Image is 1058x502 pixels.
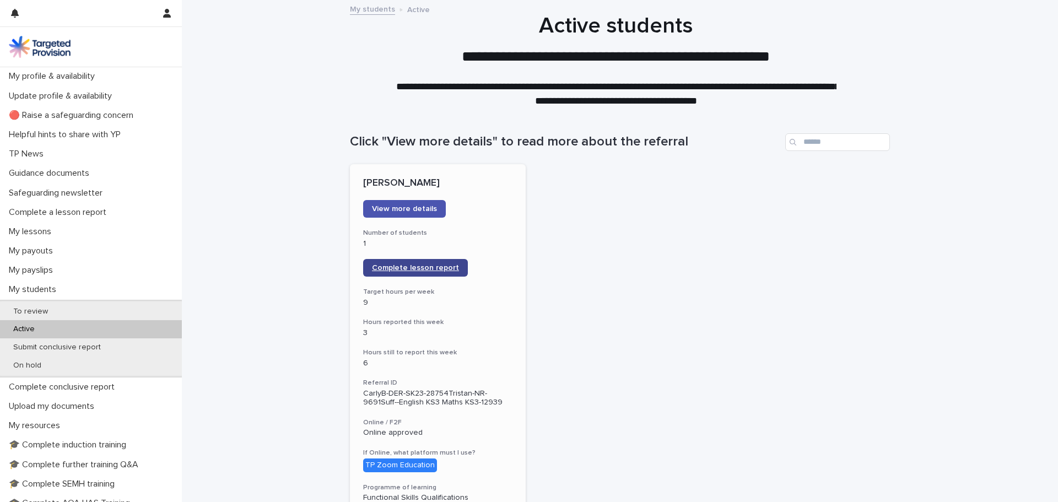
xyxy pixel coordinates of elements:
[4,207,115,218] p: Complete a lesson report
[4,284,65,295] p: My students
[4,168,98,179] p: Guidance documents
[363,229,512,237] h3: Number of students
[4,110,142,121] p: 🔴 Raise a safeguarding concern
[4,91,121,101] p: Update profile & availability
[4,265,62,276] p: My payslips
[350,2,395,15] a: My students
[363,328,512,338] p: 3
[4,71,104,82] p: My profile & availability
[363,418,512,427] h3: Online / F2F
[4,129,129,140] p: Helpful hints to share with YP
[363,177,512,190] p: [PERSON_NAME]
[363,348,512,357] h3: Hours still to report this week
[372,264,459,272] span: Complete lesson report
[4,246,62,256] p: My payouts
[346,13,886,39] h1: Active students
[363,200,446,218] a: View more details
[4,420,69,431] p: My resources
[4,149,52,159] p: TP News
[4,460,147,470] p: 🎓 Complete further training Q&A
[4,401,103,412] p: Upload my documents
[363,428,512,438] p: Online approved
[4,325,44,334] p: Active
[4,382,123,392] p: Complete conclusive report
[4,307,57,316] p: To review
[4,361,50,370] p: On hold
[372,205,437,213] span: View more details
[350,134,781,150] h1: Click "View more details" to read more about the referral
[407,3,430,15] p: Active
[363,259,468,277] a: Complete lesson report
[4,226,60,237] p: My lessons
[363,449,512,457] h3: If Online, what platform must I use?
[9,36,71,58] img: M5nRWzHhSzIhMunXDL62
[363,483,512,492] h3: Programme of learning
[363,379,512,387] h3: Referral ID
[4,343,110,352] p: Submit conclusive report
[363,288,512,296] h3: Target hours per week
[4,188,111,198] p: Safeguarding newsletter
[785,133,890,151] input: Search
[363,239,512,249] p: 1
[4,440,135,450] p: 🎓 Complete induction training
[4,479,123,489] p: 🎓 Complete SEMH training
[363,298,512,307] p: 9
[363,359,512,368] p: 6
[363,389,512,408] p: CarlyB-DER-SK23-28754Tristan-NR-9691Suff--English KS3 Maths KS3-12939
[363,458,437,472] div: TP Zoom Education
[363,318,512,327] h3: Hours reported this week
